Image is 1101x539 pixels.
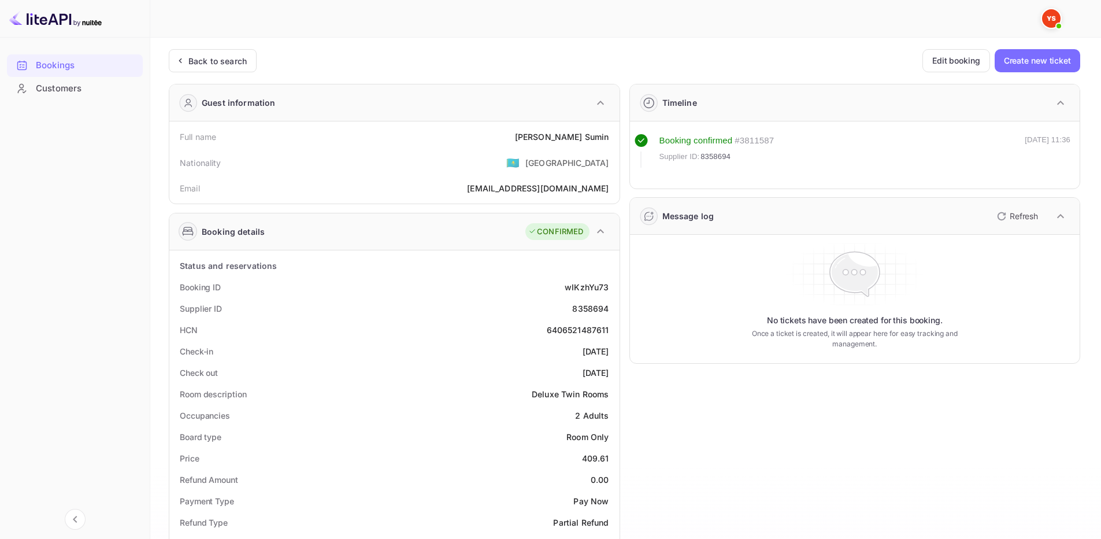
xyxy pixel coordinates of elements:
[995,49,1080,72] button: Create new ticket
[528,226,583,238] div: CONFIRMED
[180,495,234,507] div: Payment Type
[582,452,609,464] div: 409.61
[180,324,198,336] div: HCN
[583,345,609,357] div: [DATE]
[7,77,143,100] div: Customers
[188,55,247,67] div: Back to search
[9,9,102,28] img: LiteAPI logo
[515,131,609,143] div: [PERSON_NAME] Sumin
[180,345,213,357] div: Check-in
[180,260,277,272] div: Status and reservations
[1010,210,1038,222] p: Refresh
[553,516,609,529] div: Partial Refund
[180,474,238,486] div: Refund Amount
[566,431,609,443] div: Room Only
[575,409,609,422] div: 2 Adults
[662,97,697,109] div: Timeline
[202,97,276,109] div: Guest information
[180,516,228,529] div: Refund Type
[735,134,774,147] div: # 3811587
[180,452,199,464] div: Price
[7,54,143,77] div: Bookings
[7,54,143,76] a: Bookings
[180,367,218,379] div: Check out
[525,157,609,169] div: [GEOGRAPHIC_DATA]
[700,151,731,163] span: 8358694
[733,328,976,349] p: Once a ticket is created, it will appear here for easy tracking and management.
[767,315,943,326] p: No tickets have been created for this booking.
[65,509,86,530] button: Collapse navigation
[506,152,520,173] span: United States
[659,134,733,147] div: Booking confirmed
[180,182,200,194] div: Email
[180,131,216,143] div: Full name
[532,388,609,400] div: Deluxe Twin Rooms
[565,281,609,293] div: wIKzhYu73
[583,367,609,379] div: [DATE]
[591,474,609,486] div: 0.00
[180,302,222,315] div: Supplier ID
[180,431,221,443] div: Board type
[180,281,221,293] div: Booking ID
[922,49,990,72] button: Edit booking
[467,182,609,194] div: [EMAIL_ADDRESS][DOMAIN_NAME]
[990,207,1043,226] button: Refresh
[1042,9,1061,28] img: Yandex Support
[547,324,609,336] div: 6406521487611
[662,210,714,222] div: Message log
[659,151,700,163] span: Supplier ID:
[573,495,609,507] div: Pay Now
[7,77,143,99] a: Customers
[180,388,246,400] div: Room description
[36,59,137,72] div: Bookings
[180,409,230,422] div: Occupancies
[36,82,137,95] div: Customers
[572,302,609,315] div: 8358694
[1025,134,1070,168] div: [DATE] 11:36
[180,157,221,169] div: Nationality
[202,226,265,238] div: Booking details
